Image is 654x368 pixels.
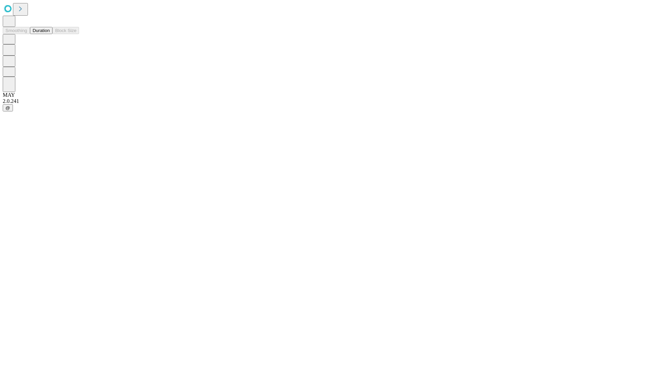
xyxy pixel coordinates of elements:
div: MAY [3,92,651,98]
button: Duration [30,27,52,34]
button: Block Size [52,27,79,34]
button: @ [3,104,13,111]
div: 2.0.241 [3,98,651,104]
button: Smoothing [3,27,30,34]
span: @ [5,105,10,110]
